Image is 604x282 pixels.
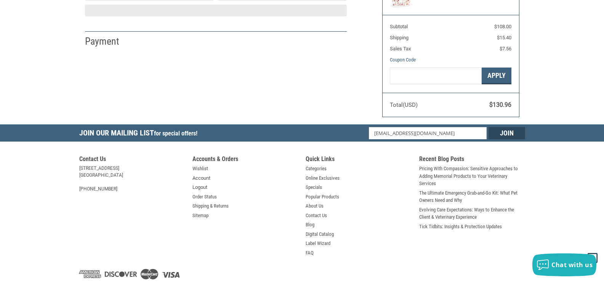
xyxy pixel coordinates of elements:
[192,174,210,182] a: Account
[489,127,525,139] input: Join
[192,202,229,210] a: Shipping & Returns
[192,212,208,219] a: Sitemap
[306,155,412,165] h5: Quick Links
[79,155,185,165] h5: Contact Us
[497,35,511,40] span: $15.40
[192,184,207,191] a: Logout
[306,202,324,210] a: About Us
[419,223,502,230] a: Tick Tidbits: Insights & Protection Updates
[419,206,525,221] a: Evolving Care Expectations: Ways to Enhance the Client & Veterinary Experience
[551,261,593,269] span: Chat with us
[390,68,482,85] input: Gift Certificate or Coupon Code
[306,193,339,201] a: Popular Products
[306,240,330,247] a: Label Wizard
[390,24,408,29] span: Subtotal
[494,24,511,29] span: $108.00
[419,189,525,204] a: The Ultimate Emergency Grab-and-Go Kit: What Pet Owners Need and Why
[306,249,314,257] a: FAQ
[500,46,511,52] span: $7.56
[192,165,208,172] a: Wishlist
[306,184,322,191] a: Specials
[489,101,511,108] span: $130.96
[306,230,334,238] a: Digital Catalog
[390,57,416,63] a: Coupon Code
[390,102,418,108] span: Total (USD)
[154,130,197,137] span: for special offers!
[79,124,201,144] h5: Join Our Mailing List
[79,165,185,192] address: [STREET_ADDRESS] [GEOGRAPHIC_DATA] [PHONE_NUMBER]
[419,155,525,165] h5: Recent Blog Posts
[192,155,298,165] h5: Accounts & Orders
[306,221,314,229] a: Blog
[192,193,217,201] a: Order Status
[482,68,511,85] button: Apply
[306,165,327,172] a: Categories
[419,165,525,187] a: Pricing With Compassion: Sensitive Approaches to Adding Memorial Products to Your Veterinary Serv...
[306,174,340,182] a: Online Exclusives
[306,212,327,219] a: Contact Us
[532,253,596,276] button: Chat with us
[369,127,487,139] input: Email
[390,35,409,40] span: Shipping
[85,35,130,48] h2: Payment
[390,46,411,52] span: Sales Tax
